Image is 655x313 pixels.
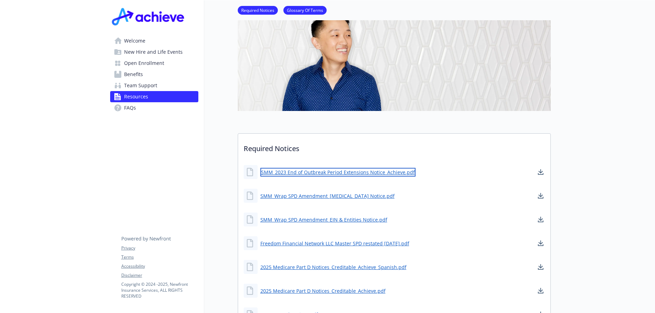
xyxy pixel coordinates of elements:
a: SMM_2023 End of Outbreak Period Extensions Notice_Achieve.pdf [260,168,416,177]
span: New Hire and Life Events [124,46,183,58]
a: Privacy [121,245,198,251]
a: Team Support [110,80,198,91]
a: Disclaimer [121,272,198,278]
a: download document [536,263,545,271]
p: Copyright © 2024 - 2025 , Newfront Insurance Services, ALL RIGHTS RESERVED [121,281,198,299]
a: Open Enrollment [110,58,198,69]
a: download document [536,239,545,247]
a: Benefits [110,69,198,80]
a: download document [536,215,545,224]
a: download document [536,286,545,295]
a: download document [536,192,545,200]
a: New Hire and Life Events [110,46,198,58]
a: download document [536,168,545,176]
a: Required Notices [238,7,278,13]
span: Open Enrollment [124,58,164,69]
a: FAQs [110,102,198,113]
a: SMM_Wrap SPD Amendment_[MEDICAL_DATA] Notice.pdf [260,192,395,200]
a: Welcome [110,35,198,46]
a: Terms [121,254,198,260]
a: Resources [110,91,198,102]
span: Benefits [124,69,143,80]
a: Accessibility [121,263,198,269]
a: 2025 Medicare Part D Notices_Creditable_Achieve.pdf [260,287,386,295]
span: Team Support [124,80,157,91]
span: Welcome [124,35,145,46]
a: SMM_Wrap SPD Amendment_EIN & Entities Notice.pdf [260,216,387,223]
span: Resources [124,91,148,102]
a: Freedom Financial Network LLC Master SPD restated [DATE].pdf [260,240,409,247]
p: Required Notices [238,134,550,159]
a: 2025 Medicare Part D Notices_Creditable_Achieve_Spanish.pdf [260,263,406,271]
span: FAQs [124,102,136,113]
a: Glossary Of Terms [283,7,327,13]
